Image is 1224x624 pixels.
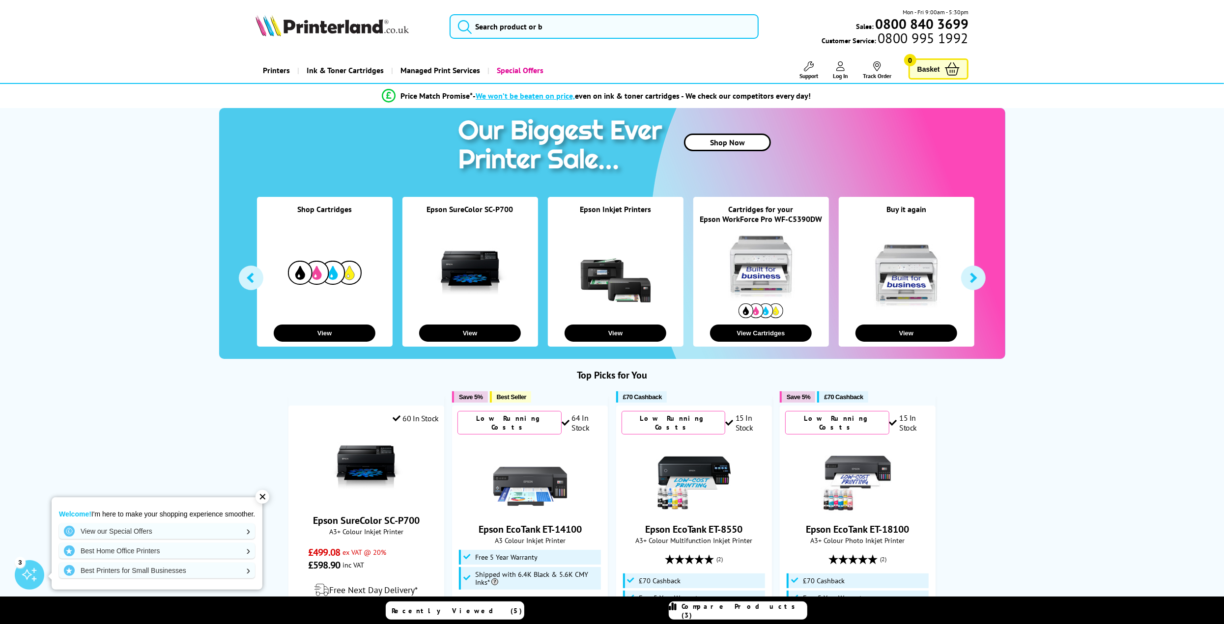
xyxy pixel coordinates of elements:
[622,536,767,545] span: A3+ Colour Multifunction Inkjet Printer
[824,393,863,401] span: £70 Cashback
[622,411,726,434] div: Low Running Costs
[803,594,865,602] span: Free 5 Year Warranty
[693,204,829,214] div: Cartridges for your
[256,58,297,83] a: Printers
[487,58,551,83] a: Special Offers
[457,536,602,545] span: A3 Colour Inkjet Printer
[256,15,437,38] a: Printerland Logo
[342,560,364,570] span: inc VAT
[256,490,269,504] div: ✕
[386,601,524,620] a: Recently Viewed (5)
[682,602,807,620] span: Compare Products (3)
[700,214,822,224] a: Epson WorkForce Pro WF-C5390DW
[803,577,845,585] span: £70 Cashback
[453,108,672,185] img: printer sale
[806,523,910,536] a: Epson EcoTank ET-18100
[855,325,957,342] button: View
[493,505,567,515] a: Epson EcoTank ET-14100
[821,505,895,515] a: Epson EcoTank ET-18100
[909,58,968,80] a: Basket 0
[59,563,255,578] a: Best Printers for Small Businesses
[457,411,562,434] div: Low Running Costs
[886,204,926,214] a: Buy it again
[657,505,731,515] a: Epson EcoTank ET-8550
[297,58,391,83] a: Ink & Toner Cartridges
[684,134,771,151] a: Shop Now
[710,325,812,342] button: View Cartridges
[59,543,255,559] a: Best Home Office Printers
[657,439,731,513] img: Epson EcoTank ET-8550
[393,413,439,423] div: 60 In Stock
[391,58,487,83] a: Managed Print Services
[904,54,916,66] span: 0
[308,559,340,571] span: £598.90
[669,601,807,620] a: Compare Products (3)
[493,439,567,513] img: Epson EcoTank ET-14100
[427,204,513,214] a: Epson SureColor SC-P700
[59,510,255,518] p: I'm here to make your shopping experience smoother.
[874,19,968,28] a: 0800 840 3699
[475,553,538,561] span: Free 5 Year Warranty
[479,523,582,536] a: Epson EcoTank ET-14100
[863,61,891,80] a: Track Order
[917,62,940,76] span: Basket
[889,413,931,433] div: 15 In Stock
[256,15,409,36] img: Printerland Logo
[799,61,818,80] a: Support
[903,7,968,17] span: Mon - Fri 9:00am - 5:30pm
[876,33,968,43] span: 0800 995 1992
[476,91,575,101] span: We won’t be beaten on price,
[785,536,930,545] span: A3+ Colour Photo Inkjet Printer
[400,91,473,101] span: Price Match Promise*
[725,413,767,433] div: 15 In Stock
[450,14,759,39] input: Search product or b
[224,87,969,105] li: modal_Promise
[313,514,420,527] a: Epson SureColor SC-P700
[821,439,895,513] img: Epson EcoTank ET-18100
[475,570,598,586] span: Shipped with 6.4K Black & 5.6K CMY Inks*
[716,550,723,569] span: (2)
[15,557,26,568] div: 3
[59,510,91,518] strong: Welcome!
[257,204,393,226] div: Shop Cartridges
[623,393,662,401] span: £70 Cashback
[817,391,868,403] button: £70 Cashback
[799,72,818,80] span: Support
[329,496,403,506] a: Epson SureColor SC-P700
[785,411,889,434] div: Low Running Costs
[881,550,887,569] span: (2)
[452,391,487,403] button: Save 5%
[473,91,811,101] div: - even on ink & toner cartridges - We check our competitors every day!
[274,325,375,342] button: View
[294,576,439,604] div: modal_delivery
[780,391,815,403] button: Save 5%
[639,577,681,585] span: £70 Cashback
[329,431,403,504] img: Epson SureColor SC-P700
[419,325,521,342] button: View
[875,15,968,33] b: 0800 840 3699
[833,72,848,80] span: Log In
[580,204,651,214] a: Epson Inkjet Printers
[565,325,666,342] button: View
[307,58,384,83] span: Ink & Toner Cartridges
[822,33,968,45] span: Customer Service:
[639,594,702,602] span: Free 5 Year Warranty
[392,606,523,615] span: Recently Viewed (5)
[856,22,874,31] span: Sales:
[787,393,810,401] span: Save 5%
[308,546,340,559] span: £499.08
[342,547,386,557] span: ex VAT @ 20%
[616,391,667,403] button: £70 Cashback
[645,523,743,536] a: Epson EcoTank ET-8550
[59,523,255,539] a: View our Special Offers
[833,61,848,80] a: Log In
[459,393,483,401] span: Save 5%
[562,413,603,433] div: 64 In Stock
[490,391,532,403] button: Best Seller
[497,393,527,401] span: Best Seller
[294,527,439,536] span: A3+ Colour Inkjet Printer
